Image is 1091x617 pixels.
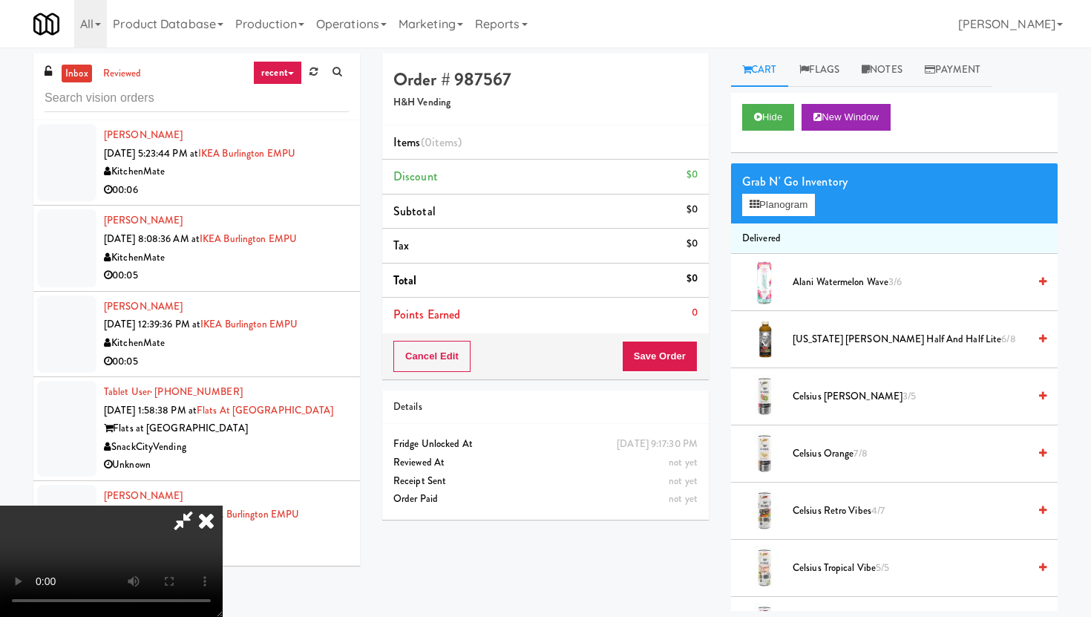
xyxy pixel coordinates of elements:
a: reviewed [99,65,145,83]
li: [PERSON_NAME][DATE] 11:45:08 AM atIKEA Burlington EMPUKitchenMate00:34 [33,481,360,567]
div: Unknown [104,456,349,474]
h5: H&H Vending [393,97,698,108]
span: 7/8 [854,446,867,460]
div: Grab N' Go Inventory [742,171,1046,193]
a: [PERSON_NAME] [104,489,183,503]
div: $0 [687,270,698,288]
input: Search vision orders [45,85,349,112]
div: Celsius Tropical Vibe5/5 [787,559,1046,578]
div: [US_STATE] [PERSON_NAME] Half and Half Lite6/8 [787,330,1046,349]
a: Payment [914,53,992,87]
a: [PERSON_NAME] [104,299,183,313]
a: IKEA Burlington EMPU [200,232,297,246]
span: [DATE] 1:58:38 PM at [104,403,197,417]
div: 00:06 [104,181,349,200]
span: [DATE] 8:08:36 AM at [104,232,200,246]
div: $0 [687,235,698,253]
span: not yet [669,455,698,469]
div: 00:34 [104,542,349,561]
span: (0 ) [421,134,462,151]
span: [DATE] 5:23:44 PM at [104,146,198,160]
span: 3/6 [888,275,902,289]
li: [PERSON_NAME][DATE] 5:23:44 PM atIKEA Burlington EMPUKitchenMate00:06 [33,120,360,206]
li: [PERSON_NAME][DATE] 12:39:36 PM atIKEA Burlington EMPUKitchenMate00:05 [33,292,360,377]
div: Flats at [GEOGRAPHIC_DATA] [104,420,349,438]
div: 0 [692,304,698,322]
a: Tablet User· [PHONE_NUMBER] [104,385,243,399]
button: Planogram [742,194,815,216]
div: Details [393,398,698,417]
div: KitchenMate [104,163,349,181]
div: 00:05 [104,267,349,285]
a: IKEA Burlington EMPU [198,146,295,160]
div: KitchenMate [104,334,349,353]
div: SnackCityVending [104,438,349,457]
a: IKEA Burlington EMPU [202,507,299,521]
a: [PERSON_NAME] [104,213,183,227]
button: Hide [742,104,794,131]
div: Fridge Unlocked At [393,435,698,454]
div: Receipt Sent [393,472,698,491]
div: Celsius [PERSON_NAME]3/5 [787,388,1046,406]
span: Tax [393,237,409,254]
span: Items [393,134,462,151]
span: [DATE] 12:39:36 PM at [104,317,200,331]
div: [DATE] 9:17:30 PM [617,435,698,454]
span: Subtotal [393,203,436,220]
div: $0 [687,200,698,219]
div: KitchenMate [104,523,349,542]
button: Cancel Edit [393,341,471,372]
img: Micromart [33,11,59,37]
li: [PERSON_NAME][DATE] 8:08:36 AM atIKEA Burlington EMPUKitchenMate00:05 [33,206,360,291]
div: 00:05 [104,353,349,371]
span: Celsius Orange [793,445,1028,463]
ng-pluralize: items [432,134,459,151]
div: Reviewed At [393,454,698,472]
span: 3/5 [902,389,916,403]
a: IKEA Burlington EMPU [200,317,298,331]
span: not yet [669,492,698,506]
div: Celsius Retro Vibes4/7 [787,502,1046,520]
a: Flats at [GEOGRAPHIC_DATA] [197,403,334,417]
span: Celsius Retro Vibes [793,502,1028,520]
a: Notes [851,53,914,87]
span: · [PHONE_NUMBER] [150,385,243,399]
a: [PERSON_NAME] [104,128,183,142]
span: Alani Watermelon Wave [793,273,1028,292]
span: Discount [393,168,438,185]
span: Total [393,272,417,289]
h4: Order # 987567 [393,70,698,89]
span: 6/8 [1001,332,1015,346]
div: Alani Watermelon Wave3/6 [787,273,1046,292]
span: Celsius Tropical Vibe [793,559,1028,578]
span: Celsius [PERSON_NAME] [793,388,1028,406]
span: Points Earned [393,306,460,323]
a: Cart [731,53,788,87]
span: [US_STATE] [PERSON_NAME] Half and Half Lite [793,330,1028,349]
div: KitchenMate [104,249,349,267]
div: Order Paid [393,490,698,509]
span: not yet [669,474,698,488]
div: Celsius Orange7/8 [787,445,1046,463]
button: New Window [802,104,891,131]
span: 4/7 [871,503,885,518]
span: 5/5 [876,561,889,575]
button: Save Order [622,341,698,372]
li: Delivered [731,223,1058,255]
a: inbox [62,65,92,83]
a: recent [253,61,302,85]
li: Tablet User· [PHONE_NUMBER][DATE] 1:58:38 PM atFlats at [GEOGRAPHIC_DATA]Flats at [GEOGRAPHIC_DAT... [33,377,360,481]
a: Flags [788,53,851,87]
div: $0 [687,166,698,184]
